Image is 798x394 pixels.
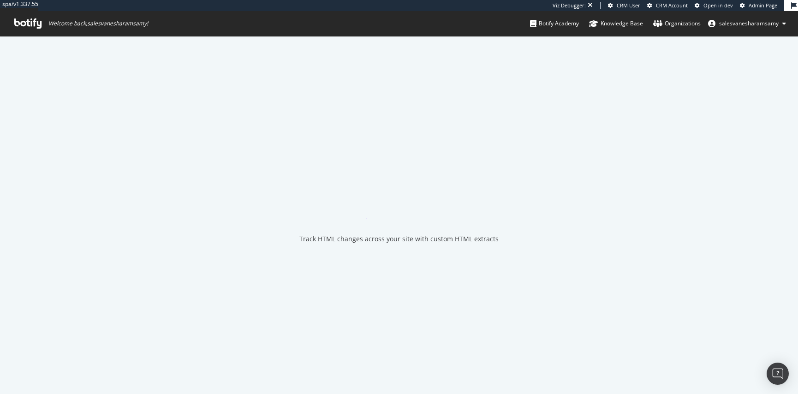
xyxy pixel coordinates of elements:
[701,16,793,31] button: salesvanesharamsamy
[589,19,643,28] div: Knowledge Base
[530,19,579,28] div: Botify Academy
[299,234,499,244] div: Track HTML changes across your site with custom HTML extracts
[749,2,777,9] span: Admin Page
[48,20,148,27] span: Welcome back, salesvanesharamsamy !
[653,19,701,28] div: Organizations
[656,2,688,9] span: CRM Account
[530,11,579,36] a: Botify Academy
[589,11,643,36] a: Knowledge Base
[647,2,688,9] a: CRM Account
[617,2,640,9] span: CRM User
[608,2,640,9] a: CRM User
[719,19,779,27] span: salesvanesharamsamy
[740,2,777,9] a: Admin Page
[703,2,733,9] span: Open in dev
[695,2,733,9] a: Open in dev
[553,2,586,9] div: Viz Debugger:
[366,186,432,220] div: animation
[767,363,789,385] div: Open Intercom Messenger
[653,11,701,36] a: Organizations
